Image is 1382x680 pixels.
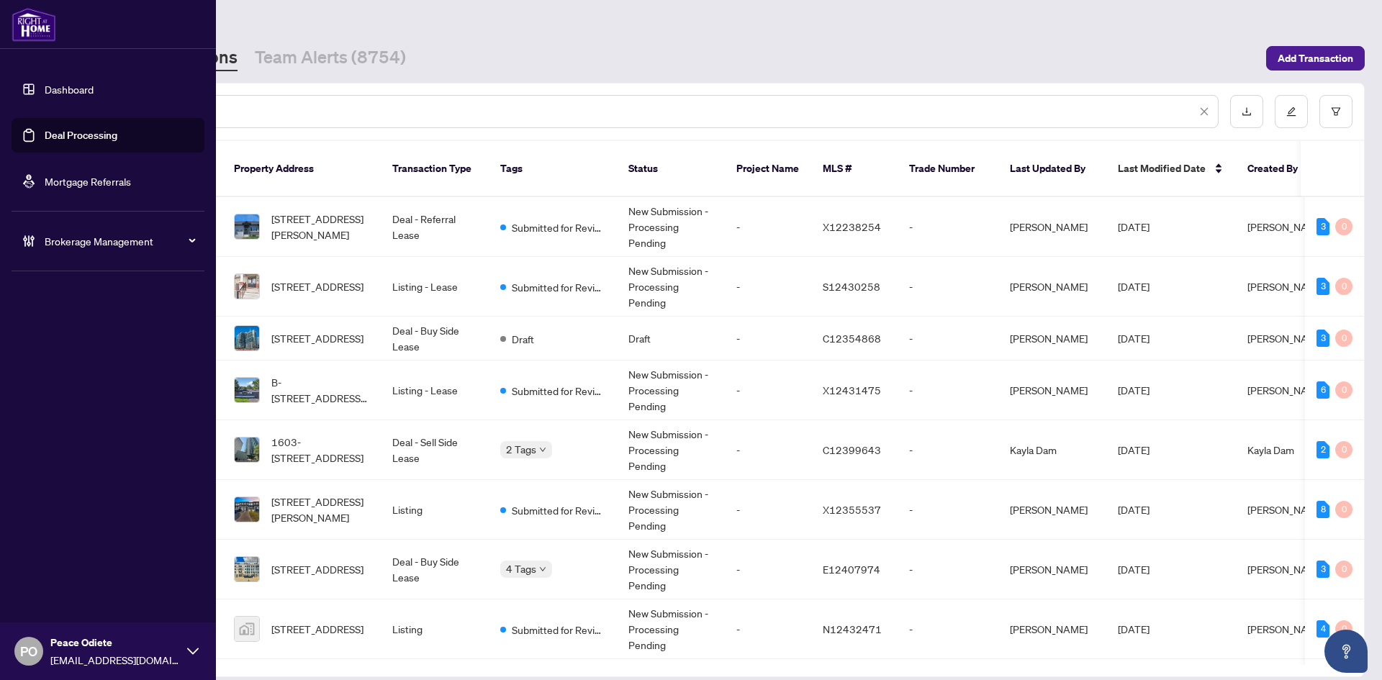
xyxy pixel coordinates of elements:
[998,599,1106,659] td: [PERSON_NAME]
[1106,141,1236,197] th: Last Modified Date
[271,374,369,406] span: B-[STREET_ADDRESS][PERSON_NAME]
[823,280,880,293] span: S12430258
[235,497,259,522] img: thumbnail-img
[998,480,1106,540] td: [PERSON_NAME]
[512,622,605,638] span: Submitted for Review
[898,317,998,361] td: -
[20,641,37,661] span: PO
[725,599,811,659] td: -
[235,274,259,299] img: thumbnail-img
[1118,160,1206,176] span: Last Modified Date
[1275,95,1308,128] button: edit
[1335,330,1352,347] div: 0
[512,219,605,235] span: Submitted for Review
[823,384,881,396] span: X12431475
[1247,384,1325,396] span: [PERSON_NAME]
[1236,141,1322,197] th: Created By
[1118,622,1150,635] span: [DATE]
[1247,220,1325,233] span: [PERSON_NAME]
[617,141,725,197] th: Status
[725,257,811,317] td: -
[235,378,259,402] img: thumbnail-img
[381,257,489,317] td: Listing - Lease
[725,480,811,540] td: -
[255,45,406,71] a: Team Alerts (8754)
[45,175,131,188] a: Mortgage Referrals
[235,617,259,641] img: thumbnail-img
[381,480,489,540] td: Listing
[271,278,363,294] span: [STREET_ADDRESS]
[489,141,617,197] th: Tags
[506,561,536,577] span: 4 Tags
[1278,47,1353,70] span: Add Transaction
[1316,441,1329,458] div: 2
[998,257,1106,317] td: [PERSON_NAME]
[1266,46,1365,71] button: Add Transaction
[1242,106,1252,117] span: download
[512,279,605,295] span: Submitted for Review
[898,257,998,317] td: -
[1247,443,1294,456] span: Kayla Dam
[617,257,725,317] td: New Submission - Processing Pending
[617,599,725,659] td: New Submission - Processing Pending
[1118,443,1150,456] span: [DATE]
[381,197,489,257] td: Deal - Referral Lease
[998,197,1106,257] td: [PERSON_NAME]
[381,361,489,420] td: Listing - Lease
[617,197,725,257] td: New Submission - Processing Pending
[898,197,998,257] td: -
[1118,280,1150,293] span: [DATE]
[1335,620,1352,638] div: 0
[823,503,881,516] span: X12355537
[1316,620,1329,638] div: 4
[1286,106,1296,117] span: edit
[1247,332,1325,345] span: [PERSON_NAME]
[1335,501,1352,518] div: 0
[50,635,180,650] span: Peace Odiete
[998,361,1106,420] td: [PERSON_NAME]
[45,83,94,96] a: Dashboard
[823,332,881,345] span: C12354868
[381,540,489,599] td: Deal - Buy Side Lease
[1316,381,1329,399] div: 6
[725,197,811,257] td: -
[898,599,998,659] td: -
[898,480,998,540] td: -
[1118,384,1150,396] span: [DATE]
[1118,220,1150,233] span: [DATE]
[1316,218,1329,235] div: 3
[617,420,725,480] td: New Submission - Processing Pending
[539,566,546,573] span: down
[1335,278,1352,295] div: 0
[823,563,880,576] span: E12407974
[271,434,369,466] span: 1603-[STREET_ADDRESS]
[1316,330,1329,347] div: 3
[235,326,259,350] img: thumbnail-img
[235,557,259,581] img: thumbnail-img
[271,494,369,525] span: [STREET_ADDRESS][PERSON_NAME]
[898,420,998,480] td: -
[998,540,1106,599] td: [PERSON_NAME]
[1335,561,1352,578] div: 0
[271,330,363,346] span: [STREET_ADDRESS]
[539,446,546,453] span: down
[617,317,725,361] td: Draft
[1319,95,1352,128] button: filter
[512,331,534,347] span: Draft
[1199,106,1209,117] span: close
[725,317,811,361] td: -
[725,141,811,197] th: Project Name
[381,317,489,361] td: Deal - Buy Side Lease
[1230,95,1263,128] button: download
[1316,278,1329,295] div: 3
[1247,622,1325,635] span: [PERSON_NAME]
[222,141,381,197] th: Property Address
[1247,503,1325,516] span: [PERSON_NAME]
[50,652,180,668] span: [EMAIL_ADDRESS][DOMAIN_NAME]
[512,502,605,518] span: Submitted for Review
[381,599,489,659] td: Listing
[617,361,725,420] td: New Submission - Processing Pending
[1118,332,1150,345] span: [DATE]
[898,141,998,197] th: Trade Number
[506,441,536,458] span: 2 Tags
